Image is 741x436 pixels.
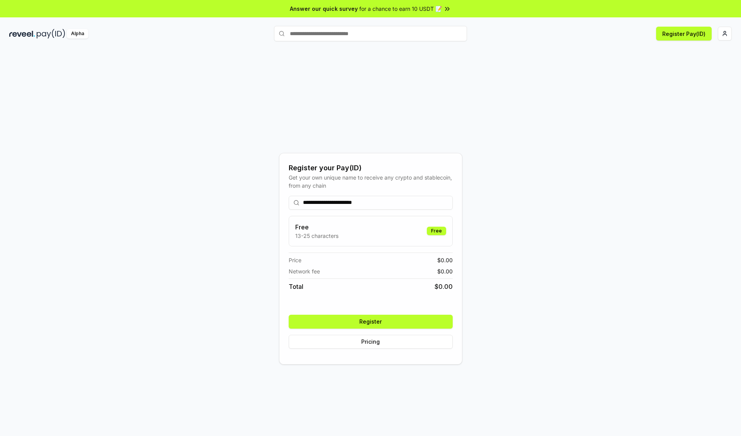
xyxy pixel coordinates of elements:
[295,232,338,240] p: 13-25 characters
[359,5,442,13] span: for a chance to earn 10 USDT 📝
[437,256,453,264] span: $ 0.00
[295,222,338,232] h3: Free
[435,282,453,291] span: $ 0.00
[427,227,446,235] div: Free
[289,267,320,275] span: Network fee
[289,256,301,264] span: Price
[437,267,453,275] span: $ 0.00
[656,27,712,41] button: Register Pay(ID)
[37,29,65,39] img: pay_id
[290,5,358,13] span: Answer our quick survey
[289,282,303,291] span: Total
[289,315,453,329] button: Register
[9,29,35,39] img: reveel_dark
[289,335,453,349] button: Pricing
[289,173,453,190] div: Get your own unique name to receive any crypto and stablecoin, from any chain
[67,29,88,39] div: Alpha
[289,163,453,173] div: Register your Pay(ID)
